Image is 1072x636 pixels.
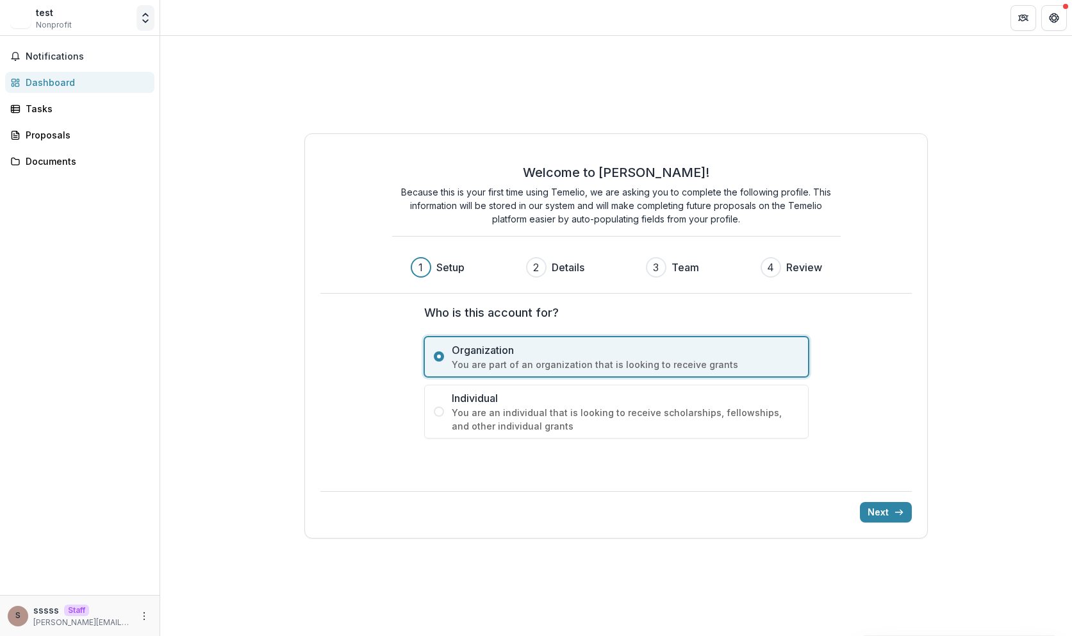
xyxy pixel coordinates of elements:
[5,151,154,172] a: Documents
[5,72,154,93] a: Dashboard
[64,605,89,616] p: Staff
[5,46,154,67] button: Notifications
[452,406,799,433] span: You are an individual that is looking to receive scholarships, fellowships, and other individual ...
[411,257,822,278] div: Progress
[533,260,539,275] div: 2
[452,358,799,371] span: You are part of an organization that is looking to receive grants
[392,185,841,226] p: Because this is your first time using Temelio, we are asking you to complete the following profil...
[452,390,799,406] span: Individual
[5,98,154,119] a: Tasks
[26,76,144,89] div: Dashboard
[26,128,144,142] div: Proposals
[653,260,659,275] div: 3
[15,612,21,620] div: sssss
[26,102,144,115] div: Tasks
[452,342,799,358] span: Organization
[5,124,154,146] a: Proposals
[36,6,72,19] div: test
[1010,5,1036,31] button: Partners
[523,165,709,180] h2: Welcome to [PERSON_NAME]!
[33,617,131,628] p: [PERSON_NAME][EMAIL_ADDRESS][DOMAIN_NAME]
[424,304,801,321] label: Who is this account for?
[672,260,699,275] h3: Team
[26,51,149,62] span: Notifications
[418,260,423,275] div: 1
[786,260,822,275] h3: Review
[767,260,774,275] div: 4
[136,608,152,624] button: More
[26,155,144,168] div: Documents
[552,260,584,275] h3: Details
[860,502,912,523] button: Next
[33,603,59,617] p: sssss
[10,8,31,28] img: test
[36,19,72,31] span: Nonprofit
[436,260,465,275] h3: Setup
[1041,5,1067,31] button: Get Help
[136,5,154,31] button: Open entity switcher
